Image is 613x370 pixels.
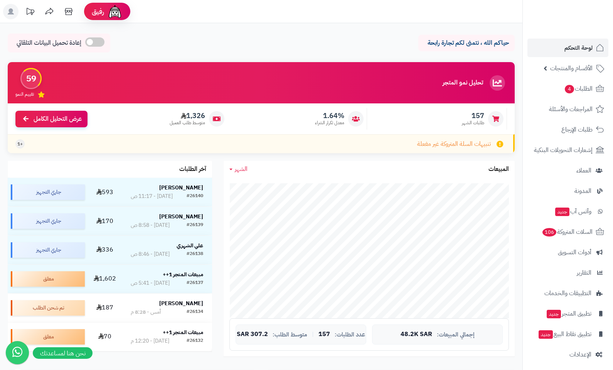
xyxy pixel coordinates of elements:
[561,124,593,135] span: طلبات الإرجاع
[534,145,593,155] span: إشعارات التحويلات البنكية
[417,140,491,149] span: تنبيهات السلة المتروكة غير مفعلة
[488,166,509,173] h3: المبيعات
[131,279,170,287] div: [DATE] - 5:41 ص
[15,91,34,98] span: تقييم النمو
[237,331,268,338] span: 307.2 SAR
[20,4,40,21] a: تحديثات المنصة
[11,271,85,287] div: معلق
[554,206,591,217] span: وآتس آب
[564,42,593,53] span: لوحة التحكم
[527,202,608,221] a: وآتس آبجديد
[542,228,556,237] span: 106
[569,349,591,360] span: الإعدادات
[462,112,484,120] span: 157
[131,221,170,229] div: [DATE] - 8:58 ص
[547,310,561,318] span: جديد
[527,243,608,262] a: أدوات التسويق
[558,247,591,258] span: أدوات التسويق
[163,328,203,336] strong: مبيعات المتجر 1++
[17,39,81,47] span: إعادة تحميل البيانات التلقائي
[163,270,203,279] strong: مبيعات المتجر 1++
[88,207,122,235] td: 170
[437,331,475,338] span: إجمالي المبيعات:
[527,223,608,241] a: السلات المتروكة106
[187,337,203,345] div: #26132
[107,4,123,19] img: ai-face.png
[170,112,205,120] span: 1,326
[131,308,161,316] div: أمس - 8:28 م
[15,111,88,127] a: عرض التحليل الكامل
[561,22,606,38] img: logo-2.png
[527,304,608,323] a: تطبيق المتجرجديد
[34,115,82,123] span: عرض التحليل الكامل
[312,331,314,337] span: |
[527,325,608,343] a: تطبيق نقاط البيعجديد
[544,288,591,299] span: التطبيقات والخدمات
[88,294,122,322] td: 187
[131,337,169,345] div: [DATE] - 12:20 م
[527,120,608,139] a: طلبات الإرجاع
[179,166,206,173] h3: آخر الطلبات
[443,79,483,86] h3: تحليل نمو المتجر
[11,242,85,258] div: جاري التجهيز
[549,104,593,115] span: المراجعات والأسئلة
[187,250,203,258] div: #26138
[187,221,203,229] div: #26139
[539,330,553,339] span: جديد
[542,226,593,237] span: السلات المتروكة
[88,236,122,264] td: 336
[565,85,574,93] span: 4
[424,39,509,47] p: حياكم الله ، نتمنى لكم تجارة رابحة
[527,39,608,57] a: لوحة التحكم
[527,161,608,180] a: العملاء
[88,323,122,351] td: 70
[187,279,203,287] div: #26137
[527,182,608,200] a: المدونة
[574,186,591,196] span: المدونة
[576,165,591,176] span: العملاء
[527,345,608,364] a: الإعدادات
[318,331,330,338] span: 157
[462,120,484,126] span: طلبات الشهر
[235,164,248,174] span: الشهر
[401,331,432,338] span: 48.2K SAR
[159,184,203,192] strong: [PERSON_NAME]
[17,141,23,147] span: +1
[159,213,203,221] strong: [PERSON_NAME]
[315,112,344,120] span: 1.64%
[88,265,122,293] td: 1,602
[170,120,205,126] span: متوسط طلب العميل
[273,331,307,338] span: متوسط الطلب:
[577,267,591,278] span: التقارير
[131,193,173,200] div: [DATE] - 11:17 ص
[555,208,569,216] span: جديد
[546,308,591,319] span: تطبيق المتجر
[335,331,365,338] span: عدد الطلبات:
[527,284,608,302] a: التطبيقات والخدمات
[11,300,85,316] div: تم شحن الطلب
[159,299,203,307] strong: [PERSON_NAME]
[11,213,85,229] div: جاري التجهيز
[229,165,248,174] a: الشهر
[564,83,593,94] span: الطلبات
[187,193,203,200] div: #26140
[131,250,170,258] div: [DATE] - 8:46 ص
[527,100,608,118] a: المراجعات والأسئلة
[11,184,85,200] div: جاري التجهيز
[88,178,122,206] td: 593
[527,141,608,159] a: إشعارات التحويلات البنكية
[11,329,85,345] div: معلق
[527,79,608,98] a: الطلبات4
[315,120,344,126] span: معدل تكرار الشراء
[92,7,104,16] span: رفيق
[177,242,203,250] strong: علي الشهري
[527,264,608,282] a: التقارير
[550,63,593,74] span: الأقسام والمنتجات
[187,308,203,316] div: #26134
[538,329,591,340] span: تطبيق نقاط البيع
